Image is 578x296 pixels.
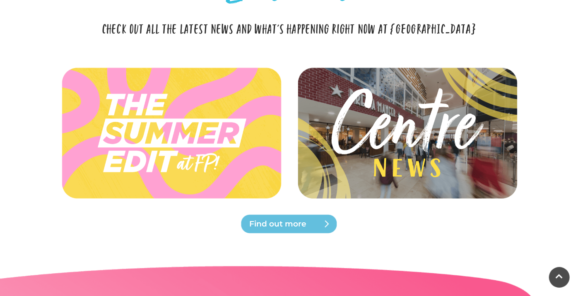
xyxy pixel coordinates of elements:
[99,20,479,36] p: Check out all the latest news and what's happening right now at [GEOGRAPHIC_DATA]
[249,218,349,230] span: Find out more
[59,66,283,201] img: Latest news
[239,214,339,234] a: Find out more
[59,83,283,183] img: Latest news
[295,66,519,201] img: Latest news
[295,83,519,183] img: Latest news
